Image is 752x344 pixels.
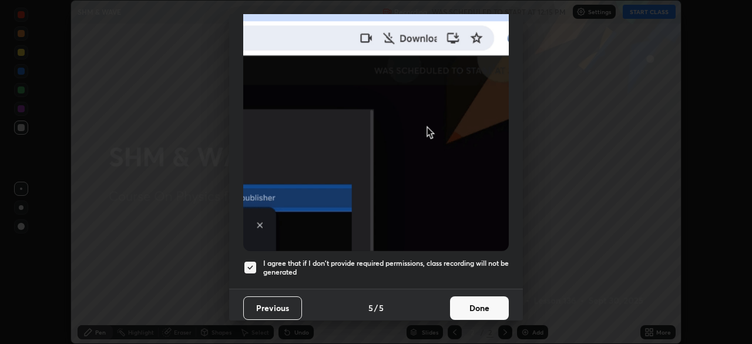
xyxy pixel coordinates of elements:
[263,259,509,277] h5: I agree that if I don't provide required permissions, class recording will not be generated
[243,296,302,320] button: Previous
[374,302,378,314] h4: /
[368,302,373,314] h4: 5
[450,296,509,320] button: Done
[379,302,384,314] h4: 5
